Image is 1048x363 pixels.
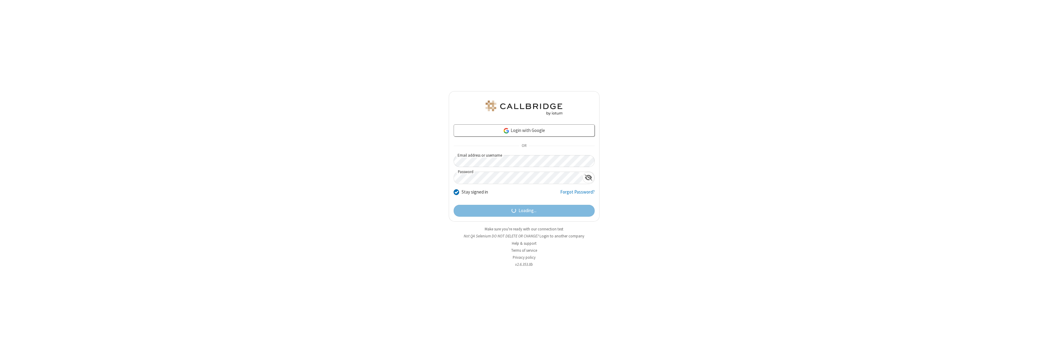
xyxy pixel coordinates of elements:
[519,142,529,150] span: OR
[582,172,594,183] div: Show password
[485,226,563,232] a: Make sure you're ready with our connection test
[540,233,584,239] button: Login to another company
[454,124,595,137] a: Login with Google
[560,189,595,200] a: Forgot Password?
[513,255,536,260] a: Privacy policy
[454,172,582,184] input: Password
[503,127,510,134] img: google-icon.png
[449,233,600,239] li: Not QA Selenium DO NOT DELETE OR CHANGE?
[462,189,488,196] label: Stay signed in
[512,241,536,246] a: Help & support
[454,155,595,167] input: Email address or username
[511,248,537,253] a: Terms of service
[454,205,595,217] button: Loading...
[449,262,600,267] li: v2.6.353.8b
[519,207,536,214] span: Loading...
[484,101,564,115] img: QA Selenium DO NOT DELETE OR CHANGE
